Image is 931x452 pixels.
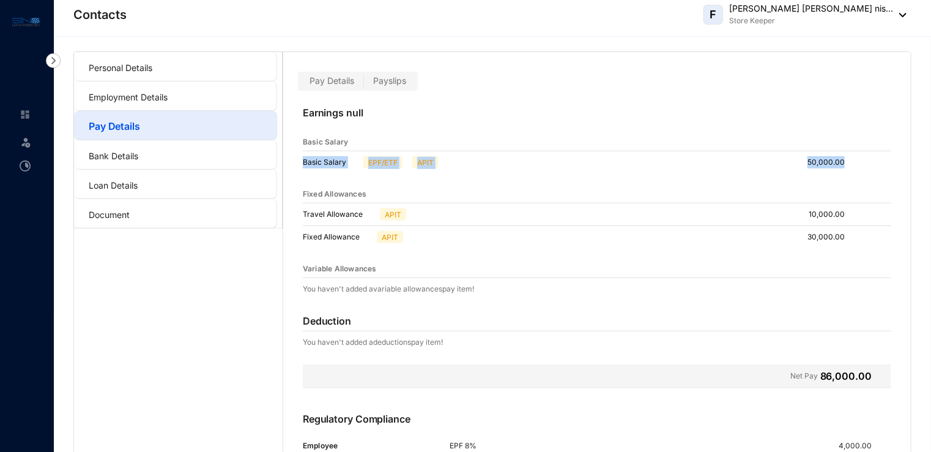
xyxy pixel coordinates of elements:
[385,209,401,220] p: APIT
[303,188,366,200] p: Fixed Allowances
[839,440,891,452] p: 4,000.00
[10,154,39,178] li: Time Attendance
[10,102,39,127] li: Home
[807,156,855,168] p: 50,000.00
[303,208,375,220] p: Travel Allowance
[303,283,474,295] p: You haven't added a variable allowances pay item!
[303,136,348,148] p: Basic Salary
[303,156,358,168] p: Basic Salary
[20,136,32,148] img: leave-unselected.2934df6273408c3f84d9.svg
[89,92,168,102] a: Employment Details
[89,180,138,190] a: Loan Details
[417,157,434,168] p: APIT
[368,157,398,168] p: EPF/ETF
[46,53,61,68] img: nav-icon-right.af6afadce00d159da59955279c43614e.svg
[303,231,372,243] p: Fixed Allowance
[303,314,351,328] p: Deduction
[710,9,717,20] span: F
[303,412,891,440] p: Regulatory Compliance
[303,336,443,348] p: You haven't added a deductions pay item!
[893,13,907,17] img: dropdown-black.8e83cc76930a90b1a4fdb6d089b7bf3a.svg
[809,208,855,220] p: 10,000.00
[382,232,398,243] p: APIT
[450,440,579,452] p: EPF 8%
[73,6,127,23] p: Contacts
[729,15,893,27] p: Store Keeper
[807,231,855,243] p: 30,000.00
[89,120,140,132] a: Pay Details
[729,2,893,15] p: [PERSON_NAME] [PERSON_NAME] nis...
[89,62,152,73] a: Personal Details
[790,369,818,383] p: Net Pay
[12,15,40,29] img: logo
[89,209,130,220] a: Document
[303,105,891,134] p: Earnings null
[89,151,138,161] a: Bank Details
[373,75,406,86] span: Payslips
[303,440,450,452] p: Employee
[20,160,31,171] img: time-attendance-unselected.8aad090b53826881fffb.svg
[20,109,31,120] img: home-unselected.a29eae3204392db15eaf.svg
[303,263,377,275] p: Variable Allowances
[820,369,872,383] p: 86,000.00
[310,75,354,86] span: Pay Details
